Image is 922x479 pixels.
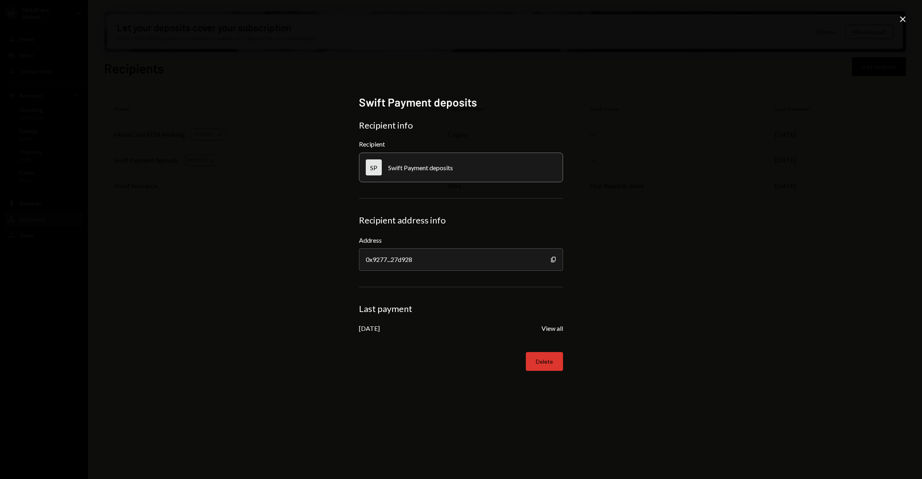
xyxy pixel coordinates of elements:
[388,164,453,171] div: Swift Payment deposits
[366,159,382,175] div: SP
[359,95,563,110] h2: Swift Payment deposits
[359,303,563,314] div: Last payment
[526,352,563,371] button: Delete
[359,140,563,148] div: Recipient
[541,324,563,333] button: View all
[359,235,563,245] label: Address
[359,324,380,332] div: [DATE]
[359,248,563,271] div: 0x9277...27d928
[359,120,563,131] div: Recipient info
[359,215,563,226] div: Recipient address info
